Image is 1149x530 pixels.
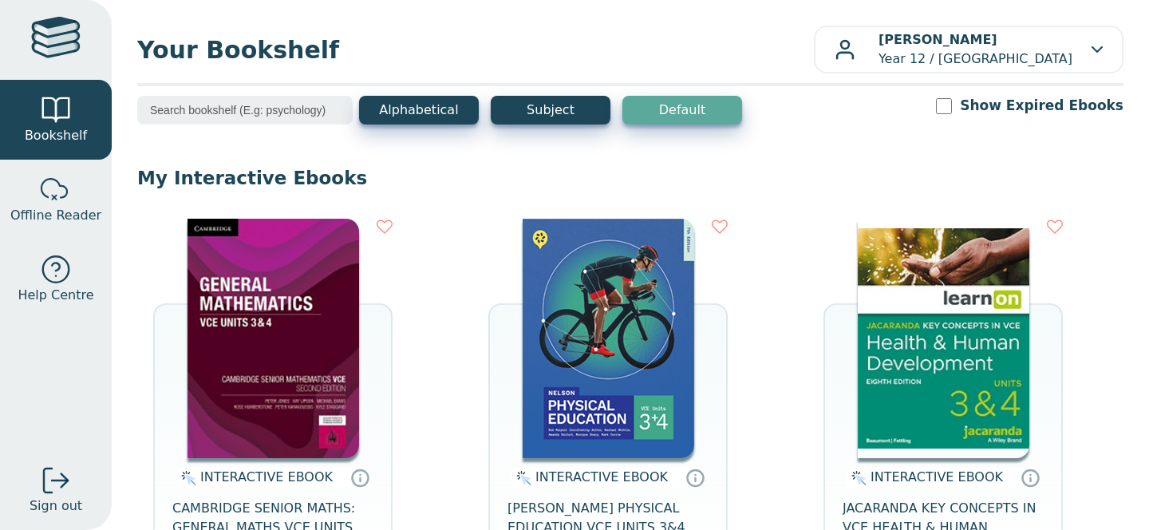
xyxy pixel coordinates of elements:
[871,469,1003,485] span: INTERACTIVE EBOOK
[879,32,997,47] b: [PERSON_NAME]
[814,26,1123,73] button: [PERSON_NAME]Year 12 / [GEOGRAPHIC_DATA]
[176,469,196,488] img: interactive.svg
[18,286,93,305] span: Help Centre
[535,469,668,485] span: INTERACTIVE EBOOK
[30,496,82,516] span: Sign out
[1021,468,1040,487] a: Interactive eBooks are accessed online via the publisher’s portal. They contain interactive resou...
[188,219,359,458] img: 2d857910-8719-48bf-a398-116ea92bfb73.jpg
[359,96,479,125] button: Alphabetical
[960,96,1123,116] label: Show Expired Ebooks
[350,468,369,487] a: Interactive eBooks are accessed online via the publisher’s portal. They contain interactive resou...
[511,469,531,488] img: interactive.svg
[491,96,610,125] button: Subject
[137,96,353,125] input: Search bookshelf (E.g: psychology)
[622,96,742,125] button: Default
[137,32,814,68] span: Your Bookshelf
[858,219,1029,458] img: e003a821-2442-436b-92bb-da2395357dfc.jpg
[879,30,1072,69] p: Year 12 / [GEOGRAPHIC_DATA]
[25,126,87,145] span: Bookshelf
[523,219,694,458] img: 0a629092-725e-4f40-8030-eb320a91c761.png
[137,166,1123,190] p: My Interactive Ebooks
[10,206,101,225] span: Offline Reader
[200,469,333,485] span: INTERACTIVE EBOOK
[685,468,705,487] a: Interactive eBooks are accessed online via the publisher’s portal. They contain interactive resou...
[847,469,867,488] img: interactive.svg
